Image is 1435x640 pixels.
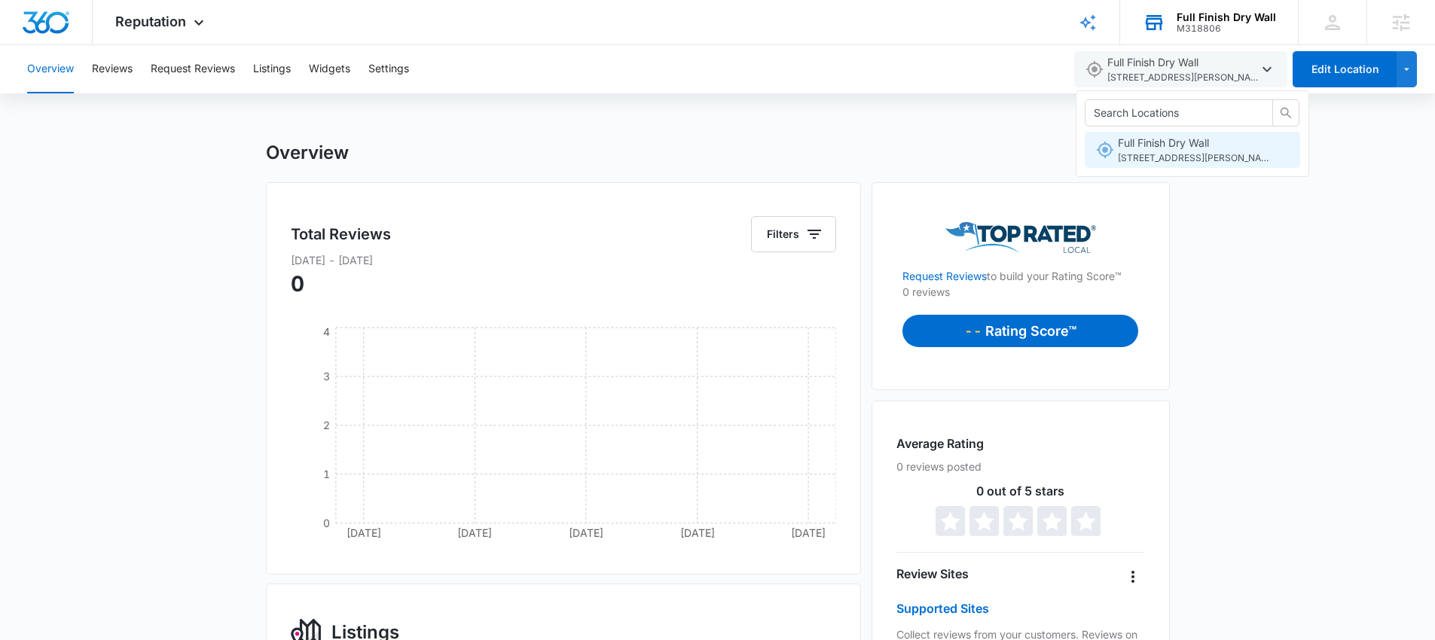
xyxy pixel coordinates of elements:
[1293,51,1397,87] button: Edit Location
[902,284,1138,300] p: 0 reviews
[680,526,715,539] tspan: [DATE]
[964,321,985,341] p: --
[751,216,836,252] button: Filters
[1177,23,1276,34] div: account id
[945,222,1096,253] img: Top Rated Local Logo
[985,321,1076,341] p: Rating Score™
[1121,565,1145,589] button: Overflow Menu
[24,24,36,36] img: logo_orange.svg
[92,45,133,93] button: Reviews
[42,24,74,36] div: v 4.0.25
[291,271,304,297] span: 0
[322,468,329,480] tspan: 1
[309,45,350,93] button: Widgets
[896,601,989,616] a: Supported Sites
[346,526,380,539] tspan: [DATE]
[902,270,987,282] a: Request Reviews
[569,526,603,539] tspan: [DATE]
[1118,135,1269,166] span: Full Finish Dry Wall
[1085,132,1300,168] button: Full Finish Dry Wall[STREET_ADDRESS][PERSON_NAME],Littleton,CO
[27,45,74,93] button: Overview
[791,526,826,539] tspan: [DATE]
[902,253,1138,284] p: to build your Rating Score™
[1273,107,1299,119] span: search
[151,45,235,93] button: Request Reviews
[150,87,162,99] img: tab_keywords_by_traffic_grey.svg
[1177,11,1276,23] div: account name
[266,142,349,164] h1: Overview
[166,89,254,99] div: Keywords by Traffic
[253,45,291,93] button: Listings
[39,39,166,51] div: Domain: [DOMAIN_NAME]
[1107,54,1258,85] span: Full Finish Dry Wall
[896,565,969,583] h4: Review Sites
[896,485,1144,497] p: 0 out of 5 stars
[322,370,329,382] tspan: 3
[322,325,329,338] tspan: 4
[1107,71,1258,85] span: [STREET_ADDRESS][PERSON_NAME] , Littleton , CO
[368,45,409,93] button: Settings
[896,434,984,453] h4: Average Rating
[457,526,492,539] tspan: [DATE]
[1272,99,1299,126] button: search
[896,459,1144,474] p: 0 reviews posted
[322,517,329,529] tspan: 0
[41,87,53,99] img: tab_domain_overview_orange.svg
[291,252,837,268] p: [DATE] - [DATE]
[1094,105,1252,121] input: Search Locations
[115,14,186,29] span: Reputation
[57,89,135,99] div: Domain Overview
[24,39,36,51] img: website_grey.svg
[1074,51,1287,87] button: Full Finish Dry Wall[STREET_ADDRESS][PERSON_NAME],Littleton,CO
[1118,151,1269,166] span: [STREET_ADDRESS][PERSON_NAME] , Littleton , CO
[291,223,391,245] h5: Total Reviews
[322,419,329,431] tspan: 2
